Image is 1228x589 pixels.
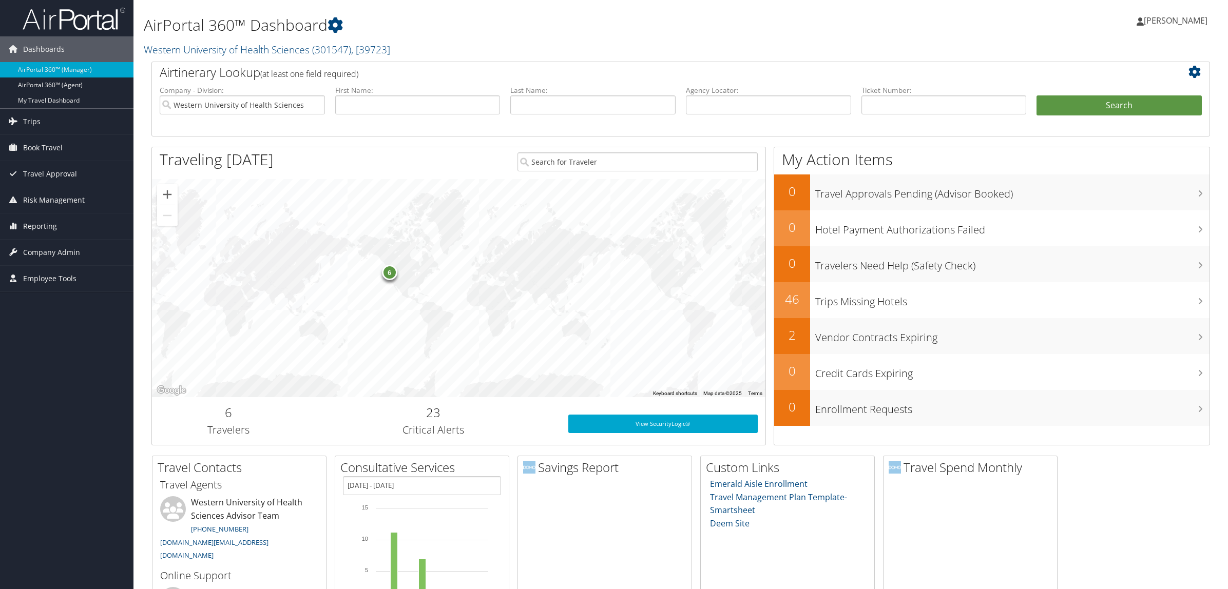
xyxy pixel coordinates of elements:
tspan: 10 [362,536,368,542]
span: Dashboards [23,36,65,62]
img: airportal-logo.png [23,7,125,31]
tspan: 15 [362,504,368,511]
span: , [ 39723 ] [351,43,390,56]
h2: 0 [774,183,810,200]
a: 0Hotel Payment Authorizations Failed [774,210,1210,246]
span: ( 301547 ) [312,43,351,56]
label: Company - Division: [160,85,325,95]
h2: Travel Spend Monthly [889,459,1057,476]
h1: Traveling [DATE] [160,149,274,170]
a: View SecurityLogic® [568,415,757,433]
button: Zoom in [157,184,178,205]
h3: Critical Alerts [313,423,553,437]
h3: Credit Cards Expiring [815,361,1210,381]
h3: Enrollment Requests [815,397,1210,417]
span: Company Admin [23,240,80,265]
img: domo-logo.png [889,461,901,474]
a: 0Travel Approvals Pending (Advisor Booked) [774,174,1210,210]
div: 6 [382,265,397,280]
a: Open this area in Google Maps (opens a new window) [155,384,188,397]
a: 2Vendor Contracts Expiring [774,318,1210,354]
li: Western University of Health Sciences Advisor Team [155,496,323,564]
h3: Hotel Payment Authorizations Failed [815,218,1210,237]
a: 0Enrollment Requests [774,390,1210,426]
h2: 0 [774,219,810,236]
a: [PHONE_NUMBER] [191,524,248,534]
h2: Custom Links [706,459,874,476]
a: 46Trips Missing Hotels [774,282,1210,318]
span: Map data ©2025 [703,390,742,396]
h1: My Action Items [774,149,1210,170]
h2: 6 [160,404,298,421]
h3: Vendor Contracts Expiring [815,325,1210,345]
h3: Travel Agents [160,478,318,492]
img: domo-logo.png [523,461,535,474]
h2: 46 [774,290,810,308]
a: 0Credit Cards Expiring [774,354,1210,390]
label: Last Name: [510,85,676,95]
img: Google [155,384,188,397]
tspan: 5 [365,567,368,573]
label: Ticket Number: [861,85,1027,95]
h2: Airtinerary Lookup [160,64,1114,81]
h2: Savings Report [523,459,692,476]
label: Agency Locator: [686,85,851,95]
a: Travel Management Plan Template- Smartsheet [710,492,847,516]
h2: Consultative Services [340,459,509,476]
button: Keyboard shortcuts [653,390,697,397]
span: Travel Approval [23,161,77,187]
a: Emerald Aisle Enrollment [710,478,808,489]
button: Zoom out [157,205,178,226]
span: Risk Management [23,187,85,213]
a: Western University of Health Sciences [144,43,390,56]
a: Deem Site [710,518,750,529]
h2: 23 [313,404,553,421]
h2: 2 [774,326,810,344]
span: (at least one field required) [260,68,358,80]
h2: 0 [774,254,810,272]
span: Trips [23,109,41,134]
button: Search [1037,95,1202,116]
h3: Travelers [160,423,298,437]
span: [PERSON_NAME] [1144,15,1207,26]
a: [PERSON_NAME] [1137,5,1218,36]
span: Employee Tools [23,266,76,291]
a: 0Travelers Need Help (Safety Check) [774,246,1210,282]
span: Reporting [23,213,57,239]
h3: Travel Approvals Pending (Advisor Booked) [815,182,1210,201]
a: [DOMAIN_NAME][EMAIL_ADDRESS][DOMAIN_NAME] [160,538,268,560]
h2: 0 [774,398,810,416]
h3: Travelers Need Help (Safety Check) [815,253,1210,273]
a: Terms (opens in new tab) [748,390,762,396]
h2: 0 [774,362,810,380]
label: First Name: [335,85,501,95]
input: Search for Traveler [517,152,758,171]
h3: Trips Missing Hotels [815,289,1210,309]
h2: Travel Contacts [158,459,326,476]
h3: Online Support [160,568,318,583]
h1: AirPortal 360™ Dashboard [144,14,860,36]
span: Book Travel [23,135,63,161]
